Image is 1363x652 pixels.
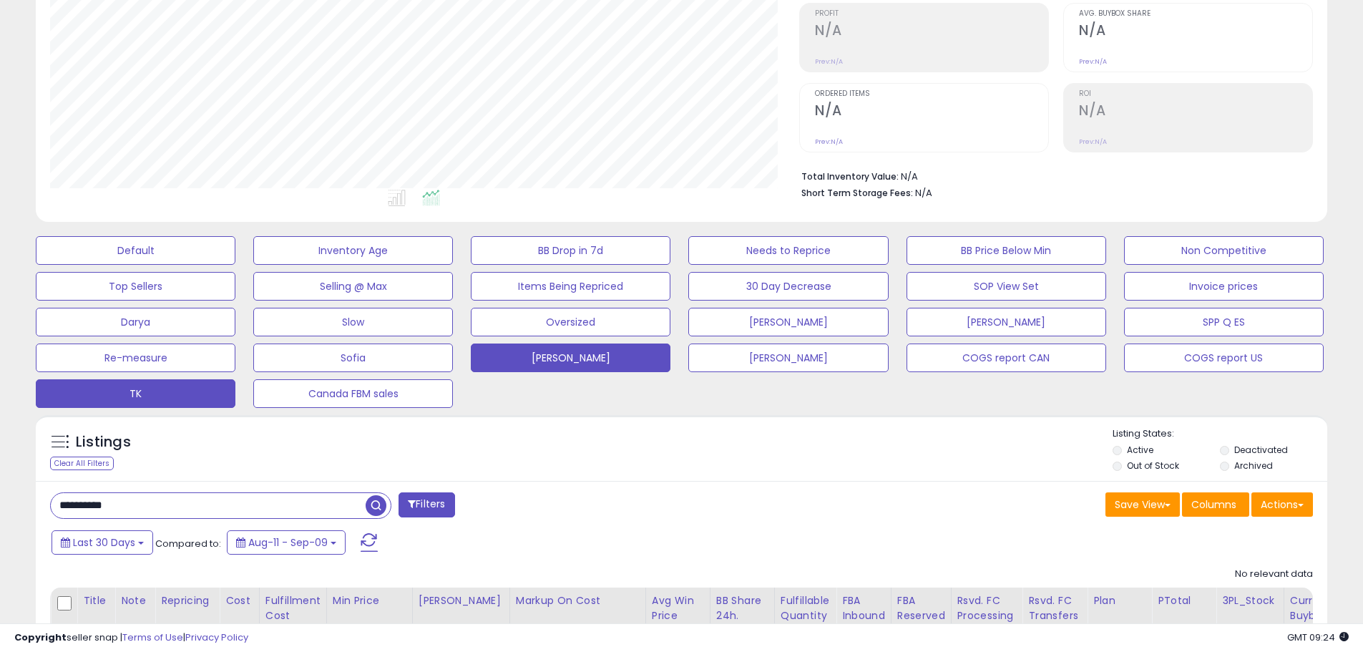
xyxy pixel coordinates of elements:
span: Avg. Buybox Share [1079,10,1312,18]
button: [PERSON_NAME] [907,308,1106,336]
a: Privacy Policy [185,631,248,644]
button: Default [36,236,235,265]
button: BB Price Below Min [907,236,1106,265]
button: Filters [399,492,454,517]
button: Non Competitive [1124,236,1324,265]
button: 30 Day Decrease [688,272,888,301]
button: [PERSON_NAME] [471,344,670,372]
h2: N/A [815,102,1048,122]
button: Re-measure [36,344,235,372]
span: Ordered Items [815,90,1048,98]
div: Rsvd. FC Transfers [1028,593,1081,623]
span: 2025-10-10 09:24 GMT [1287,631,1349,644]
span: Last 30 Days [73,535,135,550]
button: SOP View Set [907,272,1106,301]
button: COGS report US [1124,344,1324,372]
div: FBA inbound Qty [842,593,885,638]
span: Profit [815,10,1048,18]
div: PTotal [1158,593,1210,608]
div: Min Price [333,593,406,608]
button: Actions [1251,492,1313,517]
div: Title [83,593,109,608]
button: Inventory Age [253,236,453,265]
button: Needs to Reprice [688,236,888,265]
button: Items Being Repriced [471,272,670,301]
h5: Listings [76,432,131,452]
p: Listing States: [1113,427,1327,441]
button: [PERSON_NAME] [688,308,888,336]
button: [PERSON_NAME] [688,344,888,372]
a: Terms of Use [122,631,183,644]
div: FBA Reserved Qty [897,593,945,638]
span: Compared to: [155,537,221,550]
button: Darya [36,308,235,336]
div: No relevant data [1235,568,1313,581]
button: TK [36,379,235,408]
th: CSV column name: cust_attr_5_Plan [1088,588,1152,645]
div: Fulfillment Cost [265,593,321,623]
small: Prev: N/A [815,57,843,66]
strong: Copyright [14,631,67,644]
div: Note [121,593,149,608]
span: N/A [915,186,932,200]
b: Short Term Storage Fees: [801,187,913,199]
label: Deactivated [1234,444,1288,456]
div: Avg Win Price 24h. [652,593,704,638]
div: BB Share 24h. [716,593,768,623]
button: Save View [1105,492,1180,517]
div: Cost [225,593,253,608]
label: Archived [1234,459,1273,472]
span: Columns [1191,497,1236,512]
button: Aug-11 - Sep-09 [227,530,346,555]
div: [PERSON_NAME] [419,593,504,608]
button: Oversized [471,308,670,336]
h2: N/A [815,22,1048,42]
label: Out of Stock [1127,459,1179,472]
button: Slow [253,308,453,336]
label: Active [1127,444,1153,456]
div: 3PL_Stock [1222,593,1278,608]
button: Last 30 Days [52,530,153,555]
div: Repricing [161,593,213,608]
span: ROI [1079,90,1312,98]
button: Invoice prices [1124,272,1324,301]
div: Markup on Cost [516,593,640,608]
button: BB Drop in 7d [471,236,670,265]
button: COGS report CAN [907,344,1106,372]
h2: N/A [1079,22,1312,42]
div: Clear All Filters [50,457,114,470]
div: Fulfillable Quantity [781,593,830,623]
th: The percentage added to the cost of goods (COGS) that forms the calculator for Min & Max prices. [509,588,645,645]
div: seller snap | | [14,631,248,645]
button: SPP Q ES [1124,308,1324,336]
button: Columns [1182,492,1249,517]
small: Prev: N/A [1079,137,1107,146]
li: N/A [801,167,1302,184]
div: Plan [1093,593,1145,608]
th: CSV column name: cust_attr_3_3PL_Stock [1216,588,1284,645]
h2: N/A [1079,102,1312,122]
span: Aug-11 - Sep-09 [248,535,328,550]
button: Sofia [253,344,453,372]
small: Prev: N/A [815,137,843,146]
th: CSV column name: cust_attr_1_PTotal [1152,588,1216,645]
div: Rsvd. FC Processing [957,593,1017,623]
button: Selling @ Max [253,272,453,301]
small: Prev: N/A [1079,57,1107,66]
b: Total Inventory Value: [801,170,899,183]
button: Canada FBM sales [253,379,453,408]
button: Top Sellers [36,272,235,301]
